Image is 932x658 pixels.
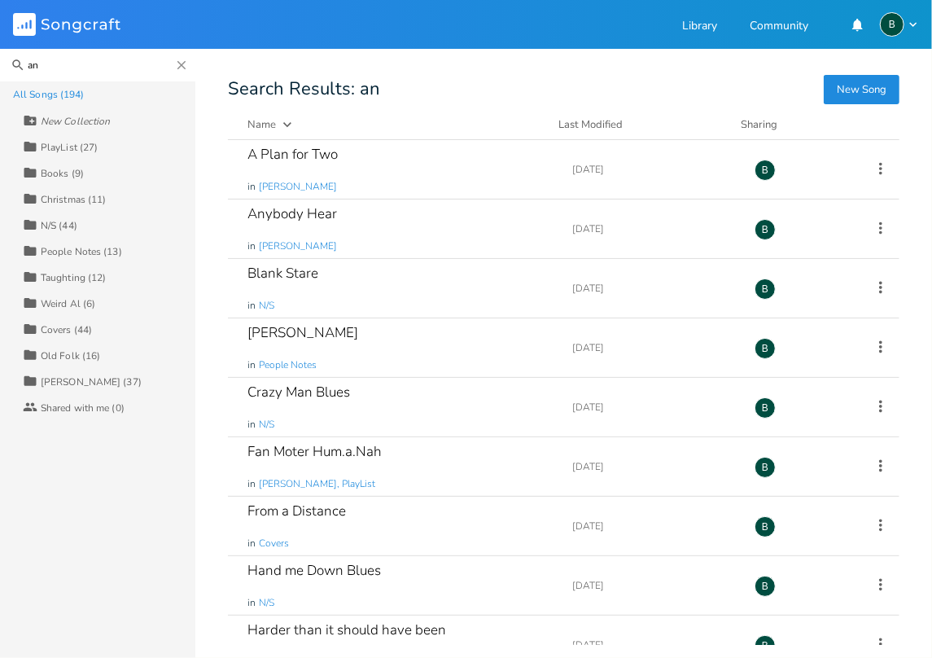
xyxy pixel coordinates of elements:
[259,239,337,253] span: [PERSON_NAME]
[41,247,122,257] div: People Notes (13)
[247,537,256,551] span: in
[572,402,735,412] div: [DATE]
[247,564,381,577] div: Hand me Down Blues
[741,116,838,133] div: Sharing
[259,477,375,491] span: [PERSON_NAME], PlayList
[247,116,539,133] button: Name
[572,283,735,293] div: [DATE]
[572,164,735,174] div: [DATE]
[572,343,735,353] div: [DATE]
[247,239,256,253] span: in
[247,117,276,132] div: Name
[247,180,256,194] span: in
[572,224,735,234] div: [DATE]
[247,207,337,221] div: Anybody Hear
[572,581,735,590] div: [DATE]
[247,596,256,610] span: in
[572,640,735,650] div: [DATE]
[41,273,106,283] div: Taughting (12)
[880,12,919,37] button: B
[247,477,256,491] span: in
[247,147,338,161] div: A Plan for Two
[259,418,274,432] span: N/S
[41,169,84,178] div: Books (9)
[247,504,346,518] div: From a Distance
[755,279,776,300] div: BruCe
[259,180,337,194] span: [PERSON_NAME]
[755,338,776,359] div: BruCe
[41,116,110,126] div: New Collection
[41,299,95,309] div: Weird Al (6)
[41,377,142,387] div: [PERSON_NAME] (37)
[247,326,358,340] div: [PERSON_NAME]
[247,445,382,458] div: Fan Moter Hum.a.Nah
[247,418,256,432] span: in
[880,12,904,37] div: BruCe
[41,143,98,152] div: PlayList (27)
[41,403,125,413] div: Shared with me (0)
[755,219,776,240] div: BruCe
[247,385,350,399] div: Crazy Man Blues
[247,266,318,280] div: Blank Stare
[228,81,899,97] div: Search Results: an
[755,397,776,419] div: BruCe
[755,635,776,656] div: BruCe
[558,117,623,132] div: Last Modified
[824,75,899,104] button: New Song
[247,358,256,372] span: in
[259,299,274,313] span: N/S
[755,516,776,537] div: BruCe
[13,90,85,99] div: All Songs (194)
[41,221,77,230] div: N/S (44)
[41,351,100,361] div: Old Folk (16)
[247,299,256,313] span: in
[755,160,776,181] div: BruCe
[259,596,274,610] span: N/S
[682,20,717,34] a: Library
[41,325,92,335] div: Covers (44)
[259,358,317,372] span: People Notes
[755,576,776,597] div: BruCe
[572,462,735,472] div: [DATE]
[41,195,106,204] div: Christmas (11)
[750,20,808,34] a: Community
[572,521,735,531] div: [DATE]
[247,623,446,637] div: Harder than it should have been
[755,457,776,478] div: BruCe
[558,116,721,133] button: Last Modified
[259,537,289,551] span: Covers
